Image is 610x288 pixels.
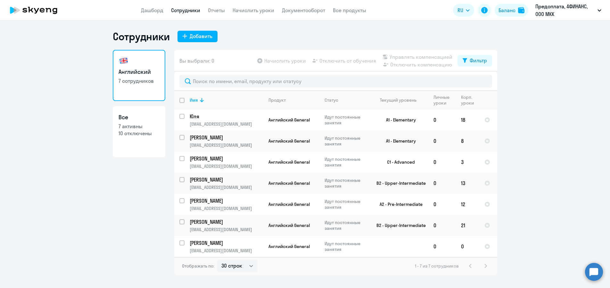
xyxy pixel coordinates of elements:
a: [PERSON_NAME] [190,239,263,246]
td: B2 - Upper-Intermediate [369,215,428,236]
td: 0 [428,215,456,236]
td: 0 [428,109,456,130]
p: [EMAIL_ADDRESS][DOMAIN_NAME] [190,206,263,211]
p: Юля [190,113,262,120]
td: A2 - Pre-Intermediate [369,194,428,215]
p: 7 сотрудников [119,77,160,84]
a: Все7 активны10 отключены [113,106,165,157]
p: Идут постоянные занятия [325,135,368,147]
a: Дашборд [141,7,163,13]
button: Балансbalance [495,4,528,17]
p: [PERSON_NAME] [190,176,262,183]
p: [EMAIL_ADDRESS][DOMAIN_NAME] [190,121,263,127]
p: 10 отключены [119,130,160,137]
td: 18 [456,109,479,130]
p: [EMAIL_ADDRESS][DOMAIN_NAME] [190,227,263,232]
button: Добавить [177,31,218,42]
div: Корп. уроки [461,94,479,106]
span: Английский General [268,138,310,144]
a: [PERSON_NAME] [190,197,263,204]
td: 0 [428,130,456,152]
a: Сотрудники [171,7,200,13]
p: [EMAIL_ADDRESS][DOMAIN_NAME] [190,163,263,169]
p: Идут постоянные занятия [325,198,368,210]
img: english [119,56,129,66]
div: Текущий уровень [380,97,416,103]
div: Имя [190,97,263,103]
td: A1 - Elementary [369,130,428,152]
p: Идут постоянные занятия [325,220,368,231]
td: 12 [456,194,479,215]
p: Предоплата, 4ФИНАНС, ООО МКК [535,3,595,18]
button: Предоплата, 4ФИНАНС, ООО МКК [532,3,605,18]
span: Английский General [268,201,310,207]
td: A1 - Elementary [369,109,428,130]
td: 8 [456,130,479,152]
td: 13 [456,173,479,194]
a: [PERSON_NAME] [190,155,263,162]
span: Английский General [268,117,310,123]
button: RU [453,4,474,17]
td: C1 - Advanced [369,152,428,173]
p: Идут постоянные занятия [325,156,368,168]
div: Имя [190,97,198,103]
div: Продукт [268,97,286,103]
div: Фильтр [470,57,487,64]
p: Идут постоянные занятия [325,241,368,252]
span: Английский General [268,159,310,165]
span: Вы выбрали: 0 [179,57,214,65]
a: Документооборот [282,7,325,13]
button: Фильтр [458,55,492,66]
p: [PERSON_NAME] [190,239,262,246]
td: 0 [428,173,456,194]
div: Добавить [190,32,212,40]
h3: Английский [119,68,160,76]
td: 21 [456,215,479,236]
span: 1 - 7 из 7 сотрудников [415,263,459,269]
a: [PERSON_NAME] [190,134,263,141]
div: Корп. уроки [461,94,475,106]
div: Личные уроки [433,94,456,106]
span: Английский General [268,180,310,186]
a: Английский7 сотрудников [113,50,165,101]
img: balance [518,7,524,13]
a: Отчеты [208,7,225,13]
span: Отображать по: [182,263,214,269]
td: 3 [456,152,479,173]
td: 0 [456,236,479,257]
span: Английский General [268,222,310,228]
h3: Все [119,113,160,121]
h1: Сотрудники [113,30,170,43]
a: [PERSON_NAME] [190,176,263,183]
p: [EMAIL_ADDRESS][DOMAIN_NAME] [190,248,263,253]
p: [EMAIL_ADDRESS][DOMAIN_NAME] [190,184,263,190]
div: Статус [325,97,368,103]
input: Поиск по имени, email, продукту или статусу [179,75,492,88]
p: [PERSON_NAME] [190,197,262,204]
td: 0 [428,152,456,173]
div: Статус [325,97,338,103]
td: 0 [428,236,456,257]
p: 7 активны [119,123,160,130]
a: Все продукты [333,7,366,13]
a: [PERSON_NAME] [190,218,263,225]
td: B2 - Upper-Intermediate [369,173,428,194]
p: Идут постоянные занятия [325,114,368,126]
div: Текущий уровень [374,97,428,103]
span: RU [458,6,463,14]
div: Баланс [499,6,515,14]
td: 0 [428,194,456,215]
p: [PERSON_NAME] [190,155,262,162]
a: Начислить уроки [233,7,274,13]
p: [PERSON_NAME] [190,218,262,225]
p: Идут постоянные занятия [325,177,368,189]
div: Продукт [268,97,319,103]
p: [EMAIL_ADDRESS][DOMAIN_NAME] [190,142,263,148]
span: Английский General [268,244,310,249]
a: Юля [190,113,263,120]
div: Личные уроки [433,94,451,106]
p: [PERSON_NAME] [190,134,262,141]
